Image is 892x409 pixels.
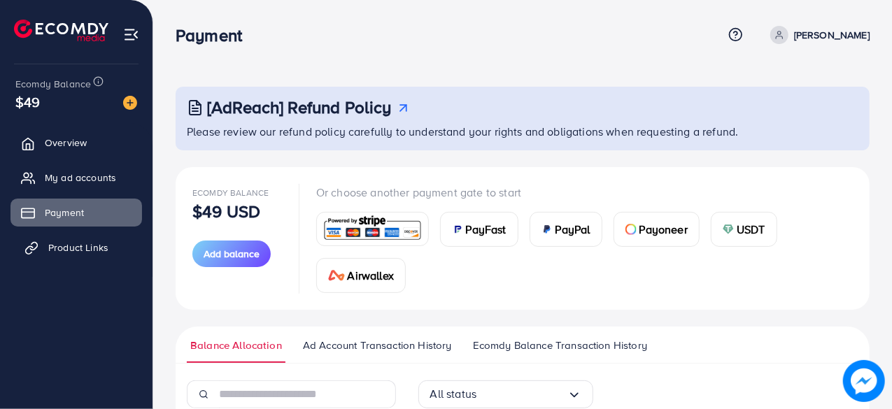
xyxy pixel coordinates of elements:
img: card [452,224,463,235]
span: $49 [15,92,40,112]
span: Balance Allocation [190,338,282,353]
span: PayPal [555,221,590,238]
p: [PERSON_NAME] [794,27,870,43]
a: cardPayPal [530,212,602,247]
img: card [541,224,553,235]
span: Payoneer [639,221,688,238]
span: Overview [45,136,87,150]
a: cardPayFast [440,212,518,247]
span: Add balance [204,247,260,261]
img: image [123,96,137,110]
span: Ecomdy Balance Transaction History [473,338,647,353]
span: Ecomdy Balance [192,187,269,199]
a: My ad accounts [10,164,142,192]
span: Airwallex [348,267,394,284]
a: Product Links [10,234,142,261]
img: card [723,224,734,235]
a: Overview [10,129,142,157]
span: Payment [45,206,84,220]
h3: [AdReach] Refund Policy [207,97,392,117]
a: cardPayoneer [614,212,700,247]
a: cardUSDT [711,212,777,247]
img: image [843,360,885,402]
span: USDT [737,221,765,238]
a: [PERSON_NAME] [765,26,870,44]
a: card [316,212,429,246]
img: card [328,270,345,281]
p: Or choose another payment gate to start [316,184,853,201]
a: Payment [10,199,142,227]
img: card [321,214,424,244]
a: cardAirwallex [316,258,406,293]
img: card [625,224,637,235]
span: Ad Account Transaction History [303,338,452,353]
span: PayFast [466,221,507,238]
p: Please review our refund policy carefully to understand your rights and obligations when requesti... [187,123,861,140]
div: Search for option [418,380,593,408]
span: Ecomdy Balance [15,77,91,91]
img: menu [123,27,139,43]
p: $49 USD [192,203,260,220]
span: All status [430,383,477,405]
h3: Payment [176,25,253,45]
img: logo [14,20,108,41]
button: Add balance [192,241,271,267]
span: My ad accounts [45,171,116,185]
input: Search for option [476,383,567,405]
span: Product Links [48,241,108,254]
